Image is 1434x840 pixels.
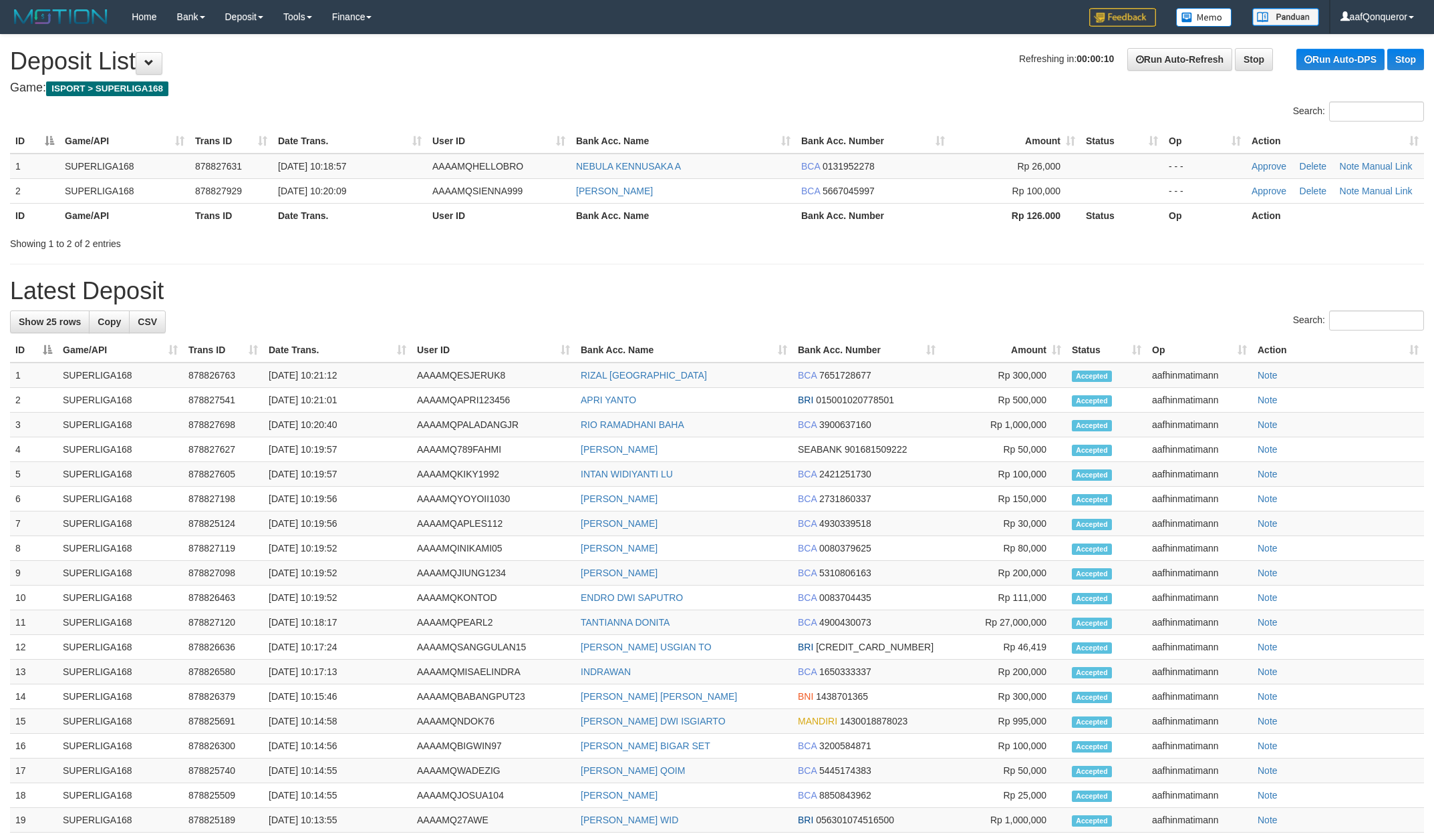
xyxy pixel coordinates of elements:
td: Rp 1,000,000 [941,413,1066,437]
img: Feedback.jpg [1089,8,1156,27]
th: Trans ID [190,203,273,228]
a: CSV [129,310,166,333]
span: Accepted [1072,618,1112,629]
td: Rp 500,000 [941,388,1066,413]
td: aafhinmatimann [1147,511,1252,536]
a: Note [1258,444,1278,455]
span: BCA [798,666,817,677]
a: Note [1258,370,1278,381]
a: Note [1258,592,1278,603]
a: Run Auto-Refresh [1127,48,1232,71]
th: User ID [427,203,571,228]
span: BCA [798,592,817,603]
td: 2 [10,388,57,413]
td: SUPERLIGA168 [57,487,183,511]
a: APRI YANTO [581,395,636,405]
th: Action: activate to sort column ascending [1252,338,1424,363]
img: panduan.png [1252,8,1319,26]
td: AAAAMQINIKAMI05 [412,536,575,561]
a: Note [1340,186,1360,196]
td: SUPERLIGA168 [57,511,183,536]
span: AAAAMQSIENNA999 [432,186,523,196]
a: Note [1258,716,1278,726]
span: Accepted [1072,371,1112,382]
td: 17 [10,759,57,783]
th: Status: activate to sort column ascending [1066,338,1147,363]
td: - - - [1163,154,1246,179]
th: User ID: activate to sort column ascending [412,338,575,363]
th: Date Trans. [273,203,427,228]
span: Accepted [1072,716,1112,728]
td: Rp 100,000 [941,734,1066,759]
th: User ID: activate to sort column ascending [427,129,571,154]
a: Note [1258,790,1278,801]
td: Rp 50,000 [941,759,1066,783]
td: [DATE] 10:19:57 [263,437,412,462]
span: Rp 100,000 [1012,186,1060,196]
td: 3 [10,413,57,437]
span: MANDIRI [798,716,837,726]
td: 12 [10,635,57,660]
a: RIZAL [GEOGRAPHIC_DATA] [581,370,707,381]
span: Copy 0083704435 to clipboard [819,592,871,603]
td: aafhinmatimann [1147,561,1252,586]
span: Refreshing in: [1019,53,1114,64]
td: AAAAMQMISAELINDRA [412,660,575,684]
span: Accepted [1072,445,1112,456]
td: Rp 300,000 [941,363,1066,388]
td: 16 [10,734,57,759]
td: AAAAMQSANGGULAN15 [412,635,575,660]
td: SUPERLIGA168 [57,586,183,610]
span: SEABANK [798,444,842,455]
a: Note [1258,666,1278,677]
a: Copy [89,310,130,333]
a: NEBULA KENNUSAKA A [576,161,681,172]
a: Stop [1235,48,1273,71]
span: Copy [98,317,121,327]
td: SUPERLIGA168 [59,154,190,179]
td: SUPERLIGA168 [57,709,183,734]
a: RIO RAMADHANI BAHA [581,419,684,430]
span: [DATE] 10:20:09 [278,186,346,196]
td: [DATE] 10:19:52 [263,561,412,586]
td: 878827098 [183,561,263,586]
a: [PERSON_NAME] [576,186,653,196]
th: ID [10,203,59,228]
span: [DATE] 10:18:57 [278,161,346,172]
th: Amount: activate to sort column ascending [950,129,1081,154]
td: [DATE] 10:15:46 [263,684,412,709]
span: BRI [798,395,813,405]
th: Action: activate to sort column ascending [1246,129,1424,154]
td: 878827605 [183,462,263,487]
td: AAAAMQYOYOII1030 [412,487,575,511]
th: Amount: activate to sort column ascending [941,338,1066,363]
th: Op [1163,203,1246,228]
span: Accepted [1072,544,1112,555]
a: Delete [1300,186,1326,196]
span: 878827929 [195,186,242,196]
th: Op: activate to sort column ascending [1163,129,1246,154]
span: BCA [801,186,820,196]
span: Accepted [1072,593,1112,604]
td: 878827541 [183,388,263,413]
a: Note [1258,617,1278,628]
td: [DATE] 10:21:12 [263,363,412,388]
span: BCA [798,493,817,504]
td: Rp 30,000 [941,511,1066,536]
td: SUPERLIGA168 [57,413,183,437]
a: Note [1258,741,1278,751]
td: AAAAMQJOSUA104 [412,783,575,808]
a: Run Auto-DPS [1296,49,1385,70]
span: Accepted [1072,667,1112,678]
span: AAAAMQHELLOBRO [432,161,523,172]
td: 878825740 [183,759,263,783]
span: Accepted [1072,420,1112,431]
td: [DATE] 10:20:40 [263,413,412,437]
a: [PERSON_NAME] [581,518,658,529]
td: aafhinmatimann [1147,684,1252,709]
td: [DATE] 10:19:57 [263,462,412,487]
td: 878827627 [183,437,263,462]
label: Search: [1293,101,1424,122]
td: Rp 27,000,000 [941,610,1066,635]
td: aafhinmatimann [1147,487,1252,511]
